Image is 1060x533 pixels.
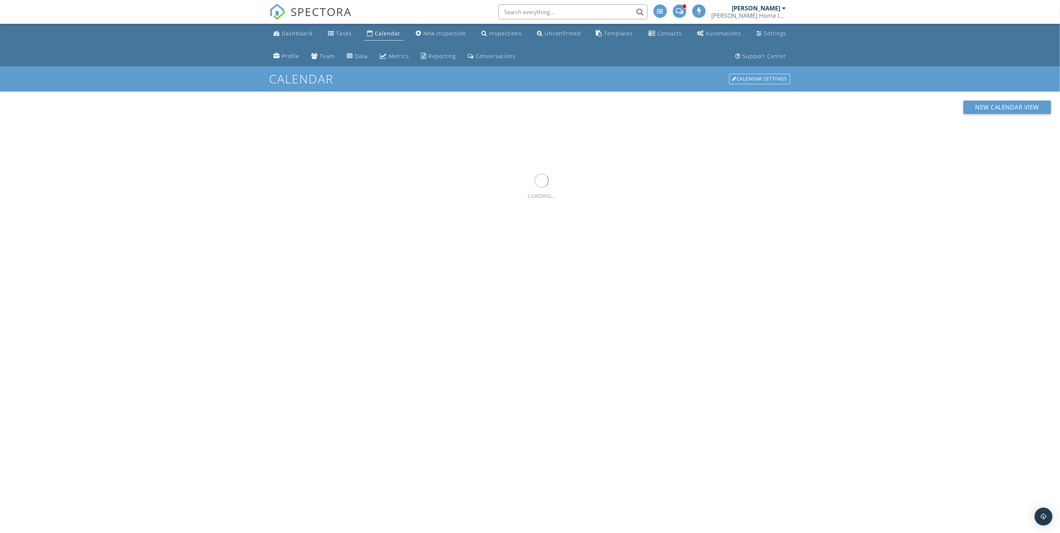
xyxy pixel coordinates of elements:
[528,192,556,200] div: LOADING...
[534,27,584,41] a: Unconfirmed
[377,50,412,63] a: Metrics
[344,50,371,63] a: Data
[489,30,522,37] div: Inspections
[429,53,456,60] div: Reporting
[476,53,516,60] div: Conversations
[753,27,789,41] a: Settings
[732,50,790,63] a: Support Center
[291,4,352,19] span: SPECTORA
[269,4,286,20] img: The Best Home Inspection Software - Spectora
[706,30,741,37] div: Automations
[389,53,409,60] div: Metrics
[269,10,352,26] a: SPECTORA
[964,101,1051,114] button: New Calendar View
[413,27,469,41] a: New Inspection
[743,53,787,60] div: Support Center
[694,27,744,41] a: Automations (Advanced)
[728,73,791,85] a: Calendar Settings
[712,12,786,19] div: Billings Home Inspections
[478,27,525,41] a: Inspections
[355,53,368,60] div: Data
[729,74,790,84] div: Calendar Settings
[320,53,335,60] div: Team
[658,30,682,37] div: Contacts
[764,30,786,37] div: Settings
[545,30,581,37] div: Unconfirmed
[271,27,316,41] a: Dashboard
[418,50,459,63] a: Reporting
[375,30,401,37] div: Calendar
[499,4,648,19] input: Search everything...
[282,30,313,37] div: Dashboard
[269,72,791,85] h1: Calendar
[271,50,303,63] a: Company Profile
[423,30,466,37] div: New Inspection
[364,27,404,41] a: Calendar
[732,4,781,12] div: [PERSON_NAME]
[646,27,685,41] a: Contacts
[308,50,338,63] a: Team
[593,27,636,41] a: Templates
[604,30,633,37] div: Templates
[336,30,352,37] div: Tasks
[1035,508,1053,526] div: Open Intercom Messenger
[282,53,300,60] div: Profile
[325,27,355,41] a: Tasks
[465,50,519,63] a: Conversations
